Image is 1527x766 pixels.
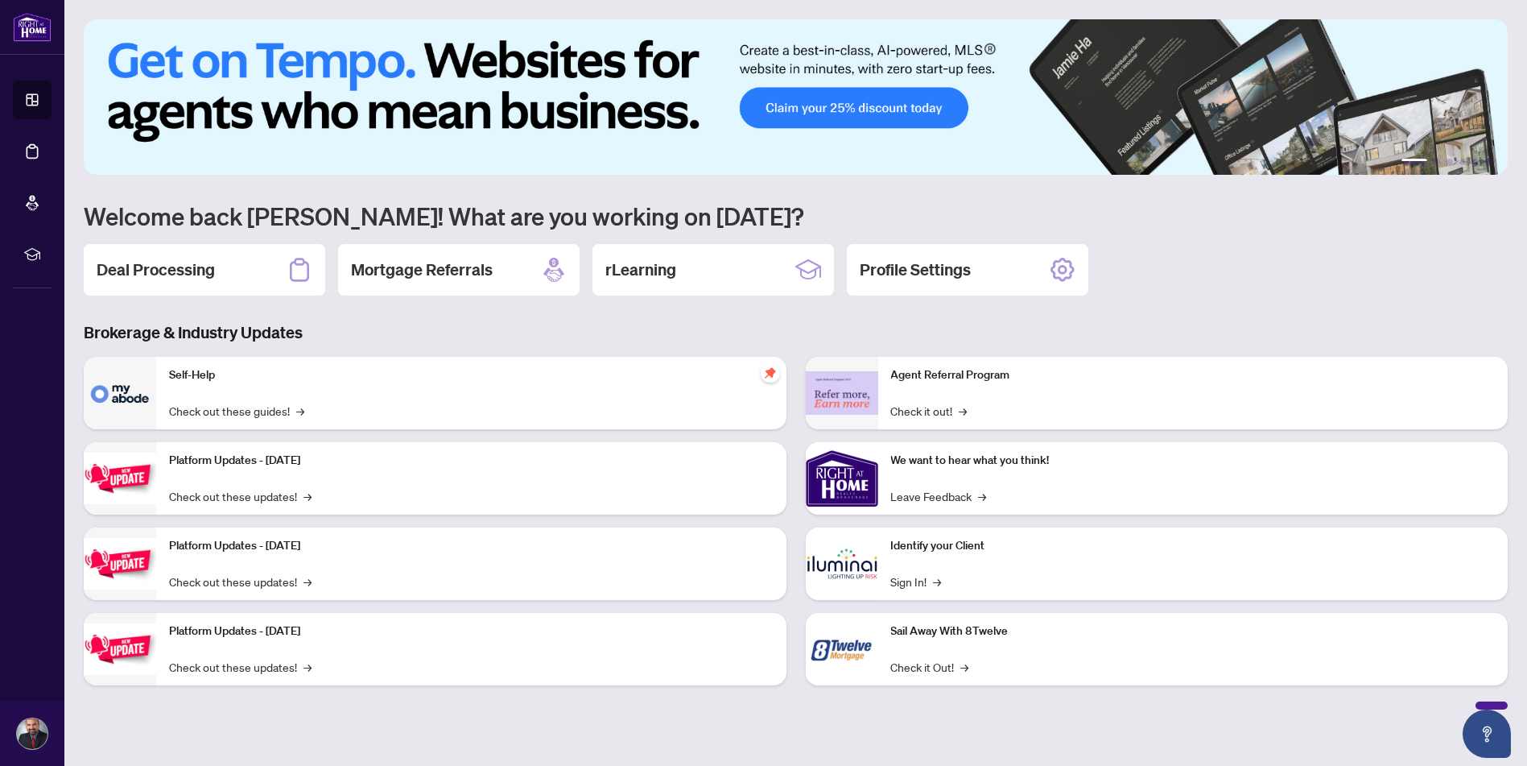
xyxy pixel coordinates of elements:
span: → [303,487,312,505]
span: → [961,658,969,676]
a: Sign In!→ [891,573,942,590]
p: We want to hear what you think! [891,452,1496,470]
h2: rLearning [605,259,676,281]
img: Platform Updates - June 23, 2025 [84,623,156,674]
p: Platform Updates - [DATE] [169,452,774,470]
img: logo [13,12,52,42]
a: Check out these guides!→ [169,402,304,420]
img: Profile Icon [17,718,47,749]
span: → [303,658,312,676]
img: Platform Updates - July 21, 2025 [84,453,156,503]
a: Check out these updates!→ [169,487,312,505]
span: → [303,573,312,590]
a: Leave Feedback→ [891,487,987,505]
p: Platform Updates - [DATE] [169,537,774,555]
h2: Mortgage Referrals [351,259,493,281]
button: 3 [1447,159,1453,165]
img: Self-Help [84,357,156,429]
p: Self-Help [169,366,774,384]
p: Sail Away With 8Twelve [891,623,1496,640]
img: We want to hear what you think! [806,442,878,515]
img: Identify your Client [806,528,878,600]
h2: Profile Settings [860,259,971,281]
span: → [296,402,304,420]
button: 4 [1459,159,1466,165]
a: Check it out!→ [891,402,968,420]
a: Check out these updates!→ [169,658,312,676]
button: 6 [1485,159,1492,165]
img: Sail Away With 8Twelve [806,613,878,685]
img: Slide 0 [84,19,1508,175]
p: Agent Referral Program [891,366,1496,384]
h3: Brokerage & Industry Updates [84,321,1508,344]
button: 5 [1472,159,1479,165]
img: Platform Updates - July 8, 2025 [84,538,156,589]
p: Identify your Client [891,537,1496,555]
span: pushpin [761,363,780,383]
span: → [979,487,987,505]
button: 2 [1434,159,1440,165]
button: 1 [1401,159,1427,165]
p: Platform Updates - [DATE] [169,623,774,640]
button: Open asap [1463,710,1511,758]
img: Agent Referral Program [806,371,878,416]
h2: Deal Processing [97,259,215,281]
a: Check it Out!→ [891,658,969,676]
h1: Welcome back [PERSON_NAME]! What are you working on [DATE]? [84,201,1508,231]
a: Check out these updates!→ [169,573,312,590]
span: → [960,402,968,420]
span: → [934,573,942,590]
